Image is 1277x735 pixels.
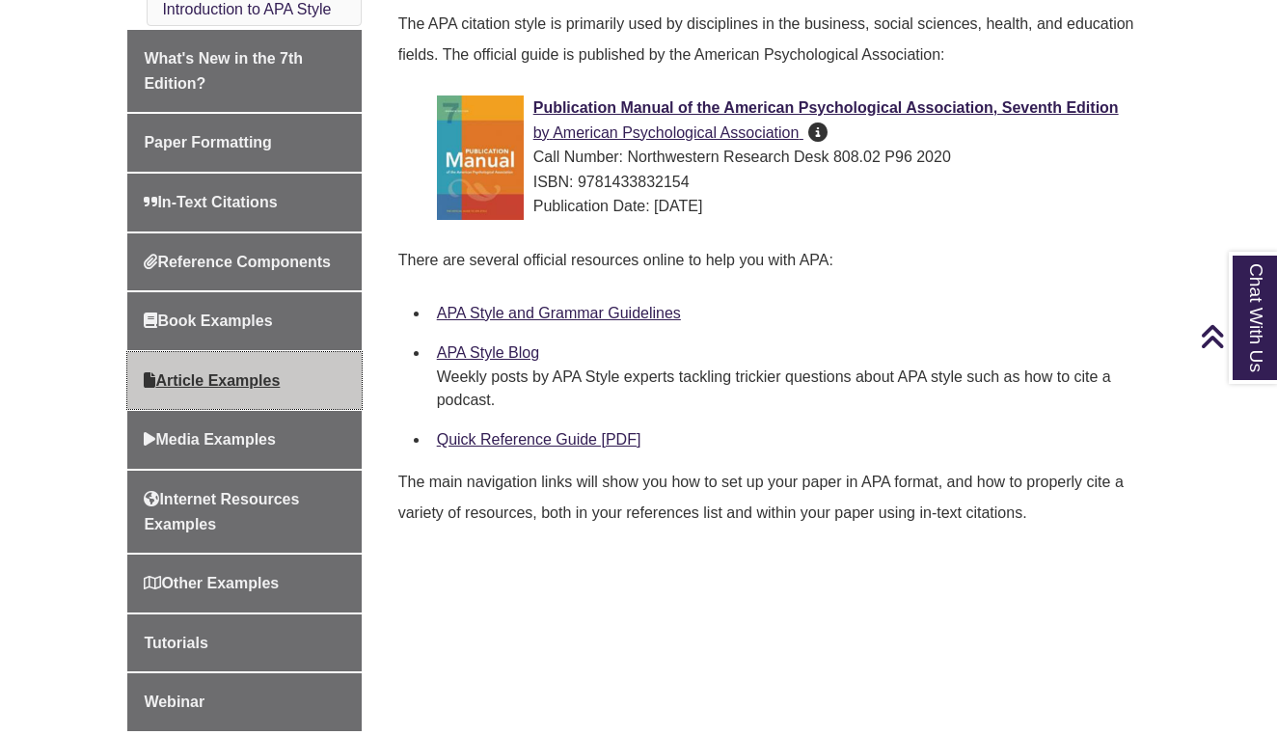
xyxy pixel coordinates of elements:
[144,491,299,532] span: Internet Resources Examples
[127,174,361,231] a: In-Text Citations
[437,305,681,321] a: APA Style and Grammar Guidelines
[144,635,207,651] span: Tutorials
[127,352,361,410] a: Article Examples
[533,99,1119,116] span: Publication Manual of the American Psychological Association, Seventh Edition
[437,170,1134,195] div: ISBN: 9781433832154
[437,344,539,361] a: APA Style Blog
[437,145,1134,170] div: Call Number: Northwestern Research Desk 808.02 P96 2020
[533,99,1119,141] a: Publication Manual of the American Psychological Association, Seventh Edition by American Psychol...
[553,124,799,141] span: American Psychological Association
[1200,323,1272,349] a: Back to Top
[162,1,331,17] a: Introduction to APA Style
[398,237,1142,284] p: There are several official resources online to help you with APA:
[127,673,361,731] a: Webinar
[127,114,361,172] a: Paper Formatting
[144,694,204,710] span: Webinar
[127,292,361,350] a: Book Examples
[437,366,1134,412] div: Weekly posts by APA Style experts tackling trickier questions about APA style such as how to cite...
[144,254,331,270] span: Reference Components
[144,431,276,448] span: Media Examples
[533,124,550,141] span: by
[144,313,272,329] span: Book Examples
[127,411,361,469] a: Media Examples
[144,372,280,389] span: Article Examples
[144,575,279,591] span: Other Examples
[127,233,361,291] a: Reference Components
[398,459,1142,536] p: The main navigation links will show you how to set up your paper in APA format, and how to proper...
[127,555,361,612] a: Other Examples
[437,194,1134,219] div: Publication Date: [DATE]
[127,471,361,553] a: Internet Resources Examples
[144,50,303,92] span: What's New in the 7th Edition?
[127,614,361,672] a: Tutorials
[398,1,1142,78] p: The APA citation style is primarily used by disciplines in the business, social sciences, health,...
[144,134,271,150] span: Paper Formatting
[127,30,361,112] a: What's New in the 7th Edition?
[437,431,641,448] a: Quick Reference Guide [PDF]
[144,194,277,210] span: In-Text Citations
